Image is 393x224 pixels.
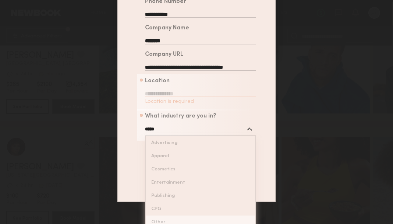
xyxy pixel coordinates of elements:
div: CPG [146,202,255,216]
div: Entertainment [146,176,255,189]
div: Location [145,78,170,84]
div: What industry are you in? [145,113,216,119]
div: Company URL [145,52,183,58]
div: Company Name [145,25,189,31]
div: Location is required [145,99,256,104]
div: Advertising [146,136,255,149]
div: Apparel [146,149,255,163]
div: Publishing [146,189,255,202]
div: Cosmetics [146,163,255,176]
